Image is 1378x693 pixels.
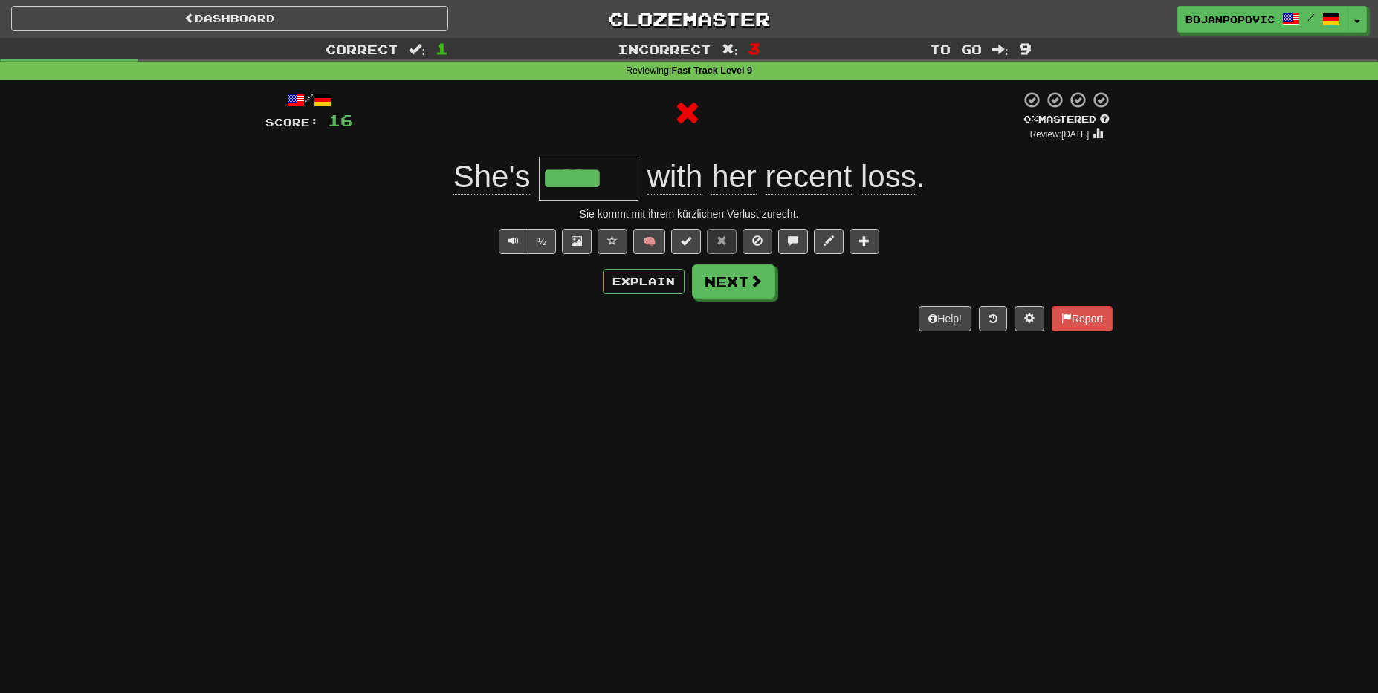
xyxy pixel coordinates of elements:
[618,42,711,56] span: Incorrect
[850,229,879,254] button: Add to collection (alt+a)
[265,116,319,128] span: Score:
[992,43,1009,56] span: :
[692,264,775,299] button: Next
[672,65,753,76] strong: Fast Track Level 9
[1052,306,1113,331] button: Report
[711,159,757,195] span: her
[1185,13,1275,26] span: bojanpopovic
[1177,6,1348,33] a: bojanpopovic /
[814,229,844,254] button: Edit sentence (alt+d)
[409,43,425,56] span: :
[671,229,701,254] button: Set this sentence to 100% Mastered (alt+m)
[453,159,531,195] span: She's
[743,229,772,254] button: Ignore sentence (alt+i)
[436,39,448,57] span: 1
[930,42,982,56] span: To go
[470,6,908,32] a: Clozemaster
[707,229,737,254] button: Reset to 0% Mastered (alt+r)
[861,159,916,195] span: loss
[496,229,556,254] div: Text-to-speech controls
[766,159,853,195] span: recent
[528,229,556,254] button: ½
[778,229,808,254] button: Discuss sentence (alt+u)
[265,91,353,109] div: /
[1019,39,1032,57] span: 9
[326,42,398,56] span: Correct
[979,306,1007,331] button: Round history (alt+y)
[11,6,448,31] a: Dashboard
[562,229,592,254] button: Show image (alt+x)
[722,43,738,56] span: :
[647,159,703,195] span: with
[265,206,1113,221] div: Sie kommt mit ihrem kürzlichen Verlust zurecht.
[919,306,971,331] button: Help!
[1030,129,1090,140] small: Review: [DATE]
[1023,113,1038,125] span: 0 %
[1307,12,1315,22] span: /
[499,229,528,254] button: Play sentence audio (ctl+space)
[1020,113,1113,126] div: Mastered
[633,229,665,254] button: 🧠
[603,269,685,294] button: Explain
[638,159,925,195] span: .
[328,111,353,129] span: 16
[748,39,760,57] span: 3
[598,229,627,254] button: Favorite sentence (alt+f)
